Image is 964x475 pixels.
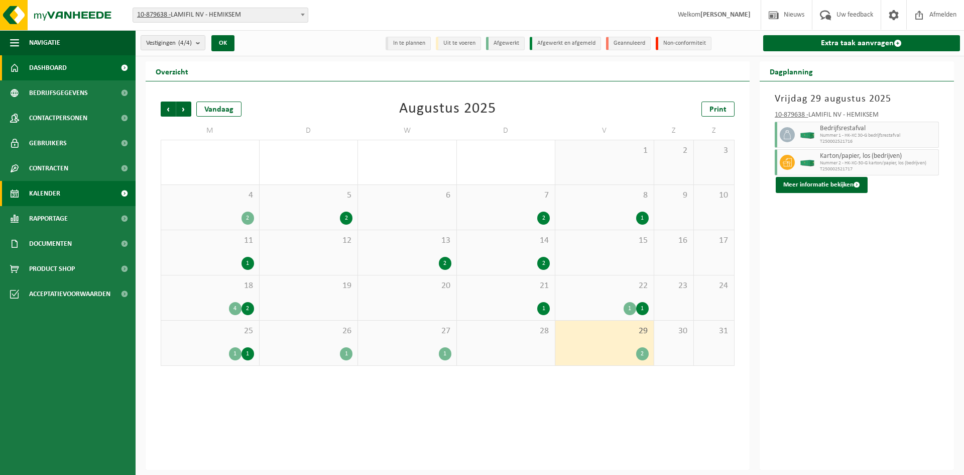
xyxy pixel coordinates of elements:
[399,102,496,117] div: Augustus 2025
[265,280,353,292] span: 19
[800,131,815,139] img: HK-XC-30-GN-00
[436,37,481,50] li: Uit te voeren
[656,37,711,50] li: Non-conformiteit
[166,326,254,337] span: 25
[462,326,550,337] span: 28
[29,181,60,206] span: Kalender
[820,166,936,172] span: T250002521717
[29,106,87,131] span: Contactpersonen
[820,125,936,133] span: Bedrijfsrestafval
[636,302,649,315] div: 1
[358,122,457,140] td: W
[560,326,649,337] span: 29
[636,347,649,360] div: 2
[363,326,451,337] span: 27
[560,145,649,156] span: 1
[462,190,550,201] span: 7
[709,106,727,114] span: Print
[694,122,734,140] td: Z
[606,37,651,50] li: Geannuleerd
[363,190,451,201] span: 6
[133,8,308,22] span: 10-879638 - LAMIFIL NV - HEMIKSEM
[29,55,67,80] span: Dashboard
[229,347,242,360] div: 1
[29,156,68,181] span: Contracten
[775,111,808,119] tcxspan: Call 10-879638 - via 3CX
[265,190,353,201] span: 5
[363,235,451,246] span: 13
[265,326,353,337] span: 26
[560,280,649,292] span: 22
[166,280,254,292] span: 18
[775,112,939,122] div: LAMIFIL NV - HEMIKSEM
[760,61,823,81] h2: Dagplanning
[699,145,729,156] span: 3
[775,91,939,107] h3: Vrijdag 29 augustus 2025
[146,36,192,51] span: Vestigingen
[340,347,352,360] div: 1
[242,212,254,225] div: 2
[229,302,242,315] div: 4
[699,235,729,246] span: 17
[29,281,110,307] span: Acceptatievoorwaarden
[800,159,815,166] img: HK-XC-30-GN-00
[242,257,254,270] div: 1
[537,257,550,270] div: 2
[29,131,67,156] span: Gebruikers
[699,280,729,292] span: 24
[659,326,689,337] span: 30
[242,302,254,315] div: 2
[659,235,689,246] span: 16
[820,139,936,145] span: T250002521716
[29,80,88,106] span: Bedrijfsgegevens
[555,122,654,140] td: V
[537,212,550,225] div: 2
[29,231,72,256] span: Documenten
[537,302,550,315] div: 1
[776,177,868,193] button: Meer informatie bekijken
[29,256,75,281] span: Product Shop
[265,235,353,246] span: 12
[699,326,729,337] span: 31
[763,35,960,51] a: Extra taak aanvragen
[161,122,260,140] td: M
[166,235,254,246] span: 11
[260,122,358,140] td: D
[699,190,729,201] span: 10
[659,145,689,156] span: 2
[176,102,191,117] span: Volgende
[386,37,431,50] li: In te plannen
[700,11,751,19] strong: [PERSON_NAME]
[820,152,936,160] span: Karton/papier, los (bedrijven)
[659,280,689,292] span: 23
[340,212,352,225] div: 2
[29,206,68,231] span: Rapportage
[530,37,601,50] li: Afgewerkt en afgemeld
[363,280,451,292] span: 20
[701,102,735,117] a: Print
[820,160,936,166] span: Nummer 2 - HK-XC-30-G karton/papier, los (bedrijven)
[29,30,60,55] span: Navigatie
[242,347,254,360] div: 1
[636,212,649,225] div: 1
[178,40,192,46] count: (4/4)
[462,235,550,246] span: 14
[196,102,242,117] div: Vandaag
[146,61,198,81] h2: Overzicht
[462,280,550,292] span: 21
[141,35,205,50] button: Vestigingen(4/4)
[654,122,694,140] td: Z
[560,235,649,246] span: 15
[659,190,689,201] span: 9
[137,11,171,19] tcxspan: Call 10-879638 - via 3CX
[457,122,556,140] td: D
[820,133,936,139] span: Nummer 1 - HK-XC 30-G bedrijfsrestafval
[624,302,636,315] div: 1
[560,190,649,201] span: 8
[439,257,451,270] div: 2
[211,35,234,51] button: OK
[166,190,254,201] span: 4
[133,8,308,23] span: 10-879638 - LAMIFIL NV - HEMIKSEM
[486,37,525,50] li: Afgewerkt
[161,102,176,117] span: Vorige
